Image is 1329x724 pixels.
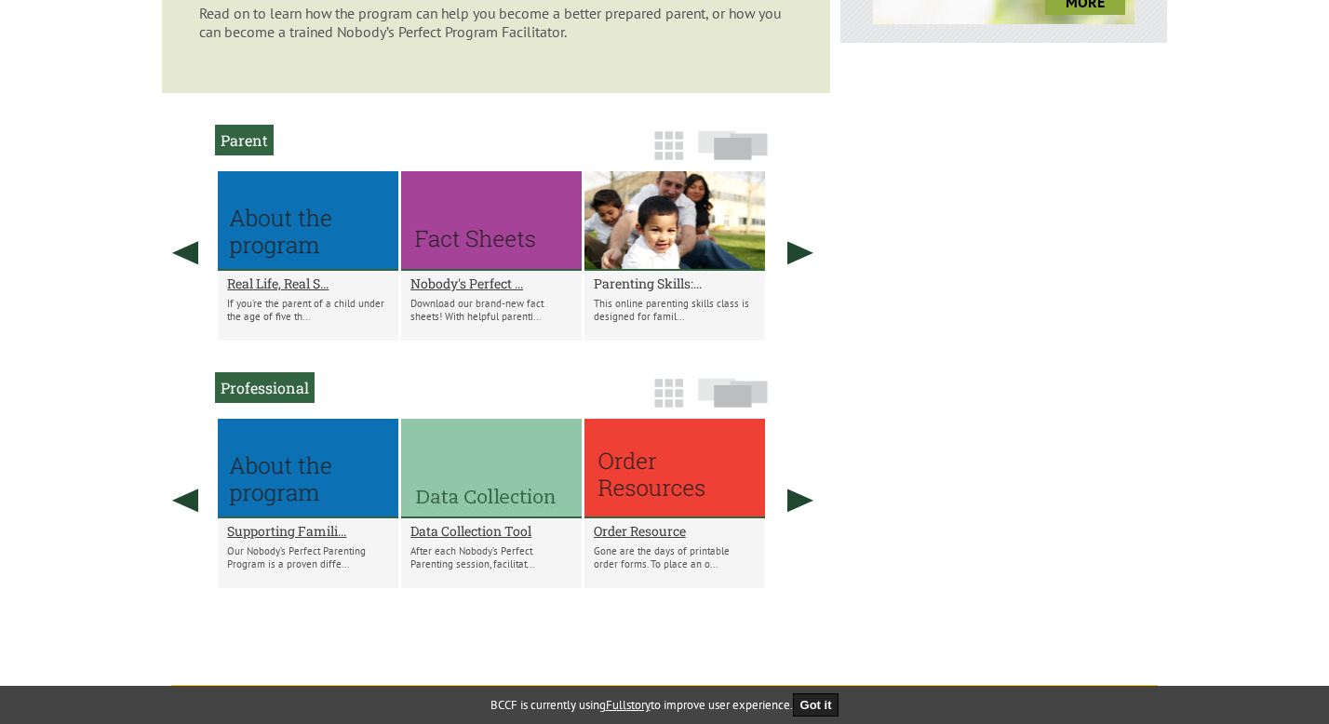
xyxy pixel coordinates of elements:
p: If you’re the parent of a child under the age of five th... [227,297,389,323]
img: grid-icon.png [654,131,683,160]
a: Real Life, Real S... [227,275,389,292]
button: Got it [793,693,839,717]
a: Parenting Skills:... [594,275,756,292]
li: Supporting Families, Reducing Risk [218,419,398,588]
li: Parenting Skills: 0-5 [584,171,765,341]
p: Our Nobody’s Perfect Parenting Program is a proven diffe... [227,544,389,570]
a: Grid View [649,140,689,169]
a: Data Collection Tool [410,522,572,540]
img: slide-icon.png [698,378,768,408]
p: This online parenting skills class is designed for famil... [594,297,756,323]
a: Nobody's Perfect ... [410,275,572,292]
h2: Parent [215,125,274,155]
p: Download our brand-new fact sheets! With helpful parenti... [410,297,572,323]
img: grid-icon.png [654,379,683,408]
p: After each Nobody’s Perfect Parenting session, facilitat... [410,544,572,570]
img: slide-icon.png [698,130,768,160]
a: Supporting Famili... [227,522,389,540]
li: Real Life, Real Support for Positive Parenting [218,171,398,341]
p: Gone are the days of printable order forms. To place an o... [594,544,756,570]
li: Nobody's Perfect Fact Sheets [401,171,582,341]
a: Slide View [692,387,773,417]
li: Order Resource [584,419,765,588]
h2: Professional [215,372,315,403]
a: Fullstory [606,697,651,713]
a: Slide View [692,140,773,169]
a: Order Resource [594,522,756,540]
p: Read on to learn how the program can help you become a better prepared parent, or how you can bec... [199,4,793,41]
li: Data Collection Tool [401,419,582,588]
a: Grid View [649,387,689,417]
